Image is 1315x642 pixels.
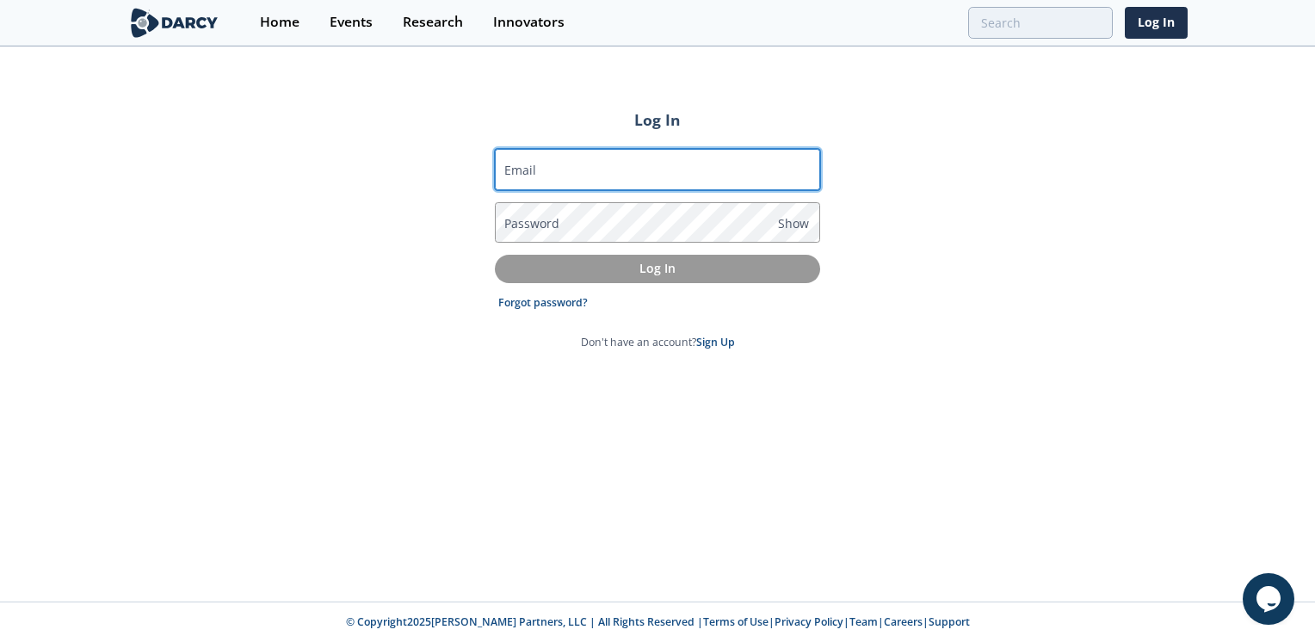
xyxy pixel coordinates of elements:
[504,214,559,232] label: Password
[260,15,299,29] div: Home
[127,8,221,38] img: logo-wide.svg
[493,15,565,29] div: Innovators
[495,108,820,131] h2: Log In
[778,214,809,232] span: Show
[403,15,463,29] div: Research
[330,15,373,29] div: Events
[775,614,843,629] a: Privacy Policy
[495,255,820,283] button: Log In
[507,259,808,277] p: Log In
[696,335,735,349] a: Sign Up
[62,614,1253,630] p: © Copyright 2025 [PERSON_NAME] Partners, LLC | All Rights Reserved | | | | |
[498,295,588,311] a: Forgot password?
[1243,573,1298,625] iframe: chat widget
[929,614,970,629] a: Support
[1125,7,1188,39] a: Log In
[968,7,1113,39] input: Advanced Search
[703,614,769,629] a: Terms of Use
[849,614,878,629] a: Team
[504,161,536,179] label: Email
[884,614,923,629] a: Careers
[581,335,735,350] p: Don't have an account?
